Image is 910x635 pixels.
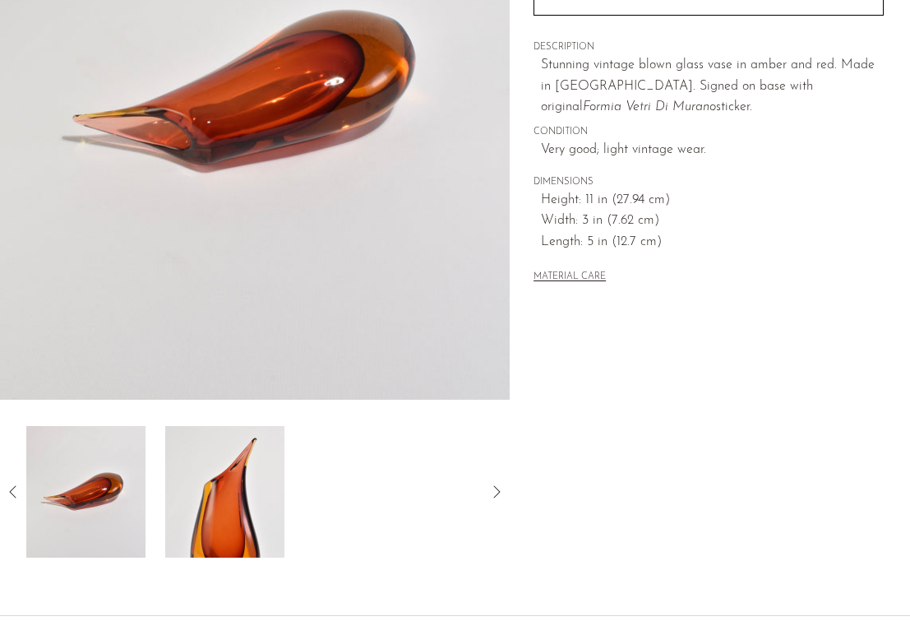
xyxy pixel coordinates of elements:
span: Height: 11 in (27.94 cm) [541,190,884,211]
span: Length: 5 in (12.7 cm) [541,232,884,253]
span: CONDITION [534,125,884,140]
img: Curved Italian Glass Vase [165,426,284,558]
button: MATERIAL CARE [534,271,606,284]
em: Formia Vetri Di Murano [583,100,716,114]
span: DIMENSIONS [534,175,884,190]
span: DESCRIPTION [534,40,884,55]
img: Curved Italian Glass Vase [26,426,146,558]
p: Stunning vintage blown glass vase in amber and red. Made in [GEOGRAPHIC_DATA]. Signed on base wit... [541,55,884,118]
span: Width: 3 in (7.62 cm) [541,211,884,232]
span: Very good; light vintage wear. [541,140,884,161]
